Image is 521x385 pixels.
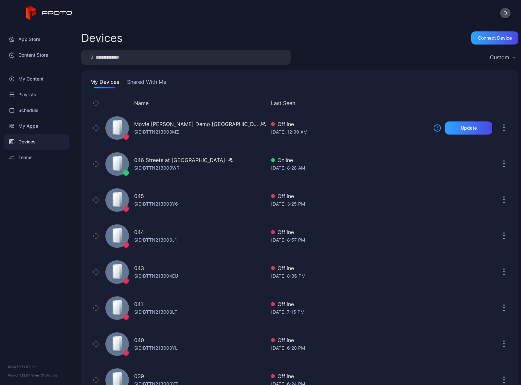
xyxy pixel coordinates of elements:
[134,264,144,272] div: 043
[8,373,30,377] span: Version 1.12.0 •
[471,31,518,45] button: Connect device
[134,236,177,244] div: SID: BTTN213003J1
[4,31,69,47] a: App Store
[134,372,144,380] div: 039
[134,192,144,200] div: 045
[126,78,168,88] button: Shared With Me
[4,102,69,118] a: Schedule
[4,47,69,63] a: Content Store
[271,228,428,236] div: Offline
[271,200,428,208] div: [DATE] 3:25 PM
[134,164,179,172] div: SID: BTTN213003WR
[81,32,123,44] h2: Devices
[271,236,428,244] div: [DATE] 8:57 PM
[271,164,428,172] div: [DATE] 8:28 AM
[4,118,69,134] a: My Apps
[134,272,178,280] div: SID: BTTN213004EU
[271,264,428,272] div: Offline
[271,344,428,352] div: [DATE] 6:20 PM
[89,78,120,88] button: My Devices
[497,99,511,107] div: Options
[445,121,492,135] button: Update
[30,373,57,377] a: Terms Of Service
[4,134,69,150] a: Devices
[4,71,69,87] a: My Content
[271,99,425,107] button: Last Seen
[4,87,69,102] a: Playlists
[134,344,178,352] div: SID: BTTN213003YL
[478,35,512,41] div: Connect device
[134,99,149,107] button: Name
[271,300,428,308] div: Offline
[490,54,509,61] div: Custom
[271,372,428,380] div: Offline
[134,300,143,308] div: 041
[431,99,490,107] div: Update Device
[134,308,177,316] div: SID: BTTN213003LT
[271,156,428,164] div: Online
[8,364,65,369] div: © 2025 PROTO, Inc.
[271,308,428,316] div: [DATE] 7:15 PM
[134,228,144,236] div: 044
[4,150,69,165] a: Teams
[461,125,477,131] div: Update
[500,8,511,18] button: D
[271,128,428,136] div: [DATE] 12:39 AM
[134,128,179,136] div: SID: BTTN213003MZ
[134,156,225,164] div: 046 Streets at [GEOGRAPHIC_DATA]
[271,272,428,280] div: [DATE] 8:36 PM
[134,120,258,128] div: Movie [PERSON_NAME] Demo [GEOGRAPHIC_DATA]
[487,50,518,65] button: Custom
[134,336,144,344] div: 040
[271,192,428,200] div: Offline
[271,120,428,128] div: Offline
[134,200,178,208] div: SID: BTTN213003Y6
[271,336,428,344] div: Offline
